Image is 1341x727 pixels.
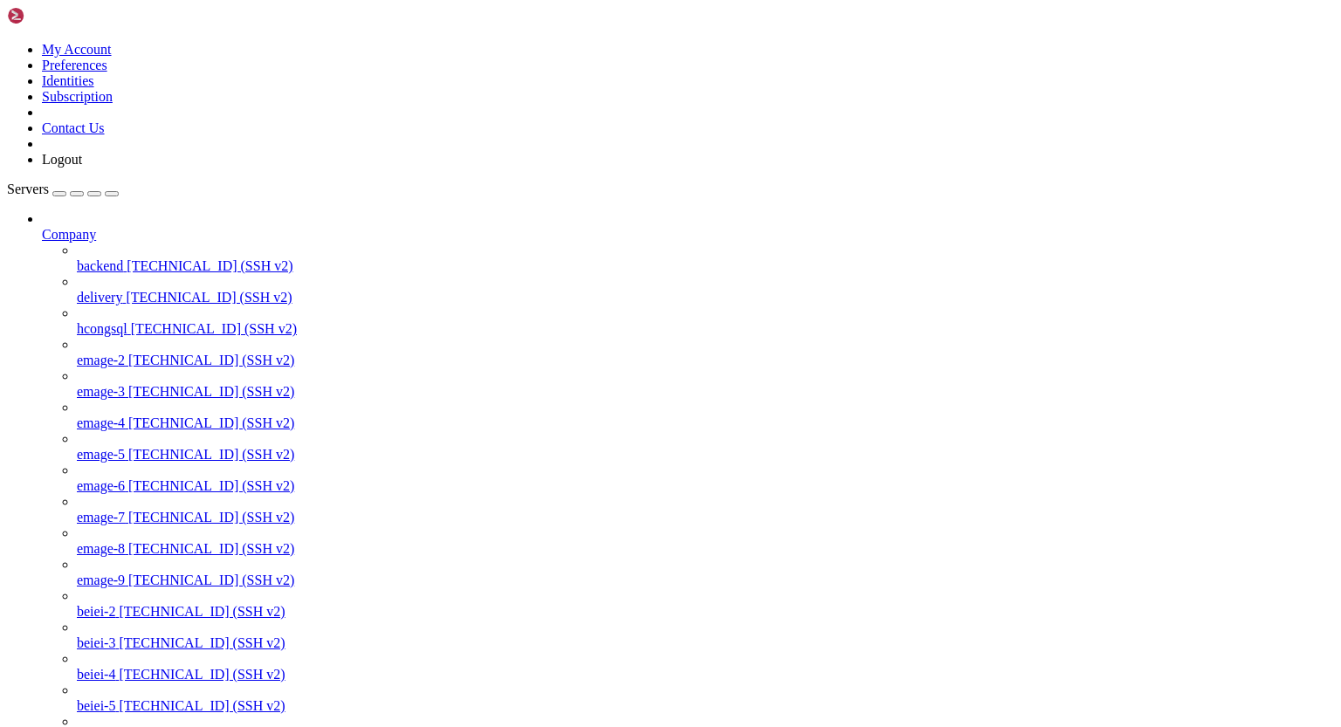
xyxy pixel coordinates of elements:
a: Identities [42,73,94,88]
a: My Account [42,42,112,57]
li: emage-6 [TECHNICAL_ID] (SSH v2) [77,463,1334,494]
span: emage-8 [77,541,125,556]
li: emage-9 [TECHNICAL_ID] (SSH v2) [77,557,1334,588]
a: hcongsql [TECHNICAL_ID] (SSH v2) [77,321,1334,337]
li: backend [TECHNICAL_ID] (SSH v2) [77,243,1334,274]
li: emage-7 [TECHNICAL_ID] (SSH v2) [77,494,1334,525]
a: beiei-4 [TECHNICAL_ID] (SSH v2) [77,667,1334,682]
a: emage-4 [TECHNICAL_ID] (SSH v2) [77,415,1334,431]
a: beiei-2 [TECHNICAL_ID] (SSH v2) [77,604,1334,620]
img: Shellngn [7,7,107,24]
span: [TECHNICAL_ID] (SSH v2) [128,353,294,367]
li: hcongsql [TECHNICAL_ID] (SSH v2) [77,305,1334,337]
span: [TECHNICAL_ID] (SSH v2) [128,541,294,556]
span: Company [42,227,96,242]
span: beiei-4 [77,667,115,682]
span: delivery [77,290,122,305]
a: emage-3 [TECHNICAL_ID] (SSH v2) [77,384,1334,400]
a: Preferences [42,58,107,72]
li: beiei-2 [TECHNICAL_ID] (SSH v2) [77,588,1334,620]
li: beiei-5 [TECHNICAL_ID] (SSH v2) [77,682,1334,714]
span: emage-9 [77,573,125,587]
span: emage-5 [77,447,125,462]
a: beiei-3 [TECHNICAL_ID] (SSH v2) [77,635,1334,651]
a: Logout [42,152,82,167]
a: emage-6 [TECHNICAL_ID] (SSH v2) [77,478,1334,494]
span: [TECHNICAL_ID] (SSH v2) [128,478,294,493]
li: beiei-4 [TECHNICAL_ID] (SSH v2) [77,651,1334,682]
span: beiei-2 [77,604,115,619]
a: delivery [TECHNICAL_ID] (SSH v2) [77,290,1334,305]
span: [TECHNICAL_ID] (SSH v2) [119,667,285,682]
li: delivery [TECHNICAL_ID] (SSH v2) [77,274,1334,305]
a: Servers [7,182,119,196]
span: emage-4 [77,415,125,430]
a: emage-5 [TECHNICAL_ID] (SSH v2) [77,447,1334,463]
li: emage-2 [TECHNICAL_ID] (SSH v2) [77,337,1334,368]
a: Contact Us [42,120,105,135]
span: [TECHNICAL_ID] (SSH v2) [128,384,294,399]
a: backend [TECHNICAL_ID] (SSH v2) [77,258,1334,274]
li: beiei-3 [TECHNICAL_ID] (SSH v2) [77,620,1334,651]
span: Servers [7,182,49,196]
li: emage-8 [TECHNICAL_ID] (SSH v2) [77,525,1334,557]
li: emage-3 [TECHNICAL_ID] (SSH v2) [77,368,1334,400]
span: emage-6 [77,478,125,493]
span: [TECHNICAL_ID] (SSH v2) [128,573,294,587]
a: Subscription [42,89,113,104]
a: beiei-5 [TECHNICAL_ID] (SSH v2) [77,698,1334,714]
span: [TECHNICAL_ID] (SSH v2) [119,698,285,713]
span: [TECHNICAL_ID] (SSH v2) [126,290,292,305]
span: emage-3 [77,384,125,399]
span: emage-2 [77,353,125,367]
span: [TECHNICAL_ID] (SSH v2) [128,510,294,525]
span: [TECHNICAL_ID] (SSH v2) [128,415,294,430]
span: hcongsql [77,321,127,336]
a: emage-2 [TECHNICAL_ID] (SSH v2) [77,353,1334,368]
span: [TECHNICAL_ID] (SSH v2) [127,258,292,273]
span: beiei-5 [77,698,115,713]
li: emage-4 [TECHNICAL_ID] (SSH v2) [77,400,1334,431]
span: backend [77,258,123,273]
span: beiei-3 [77,635,115,650]
span: [TECHNICAL_ID] (SSH v2) [119,635,285,650]
a: emage-7 [TECHNICAL_ID] (SSH v2) [77,510,1334,525]
span: emage-7 [77,510,125,525]
a: emage-8 [TECHNICAL_ID] (SSH v2) [77,541,1334,557]
span: [TECHNICAL_ID] (SSH v2) [128,447,294,462]
li: emage-5 [TECHNICAL_ID] (SSH v2) [77,431,1334,463]
a: emage-9 [TECHNICAL_ID] (SSH v2) [77,573,1334,588]
span: [TECHNICAL_ID] (SSH v2) [131,321,297,336]
span: [TECHNICAL_ID] (SSH v2) [119,604,285,619]
a: Company [42,227,1334,243]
